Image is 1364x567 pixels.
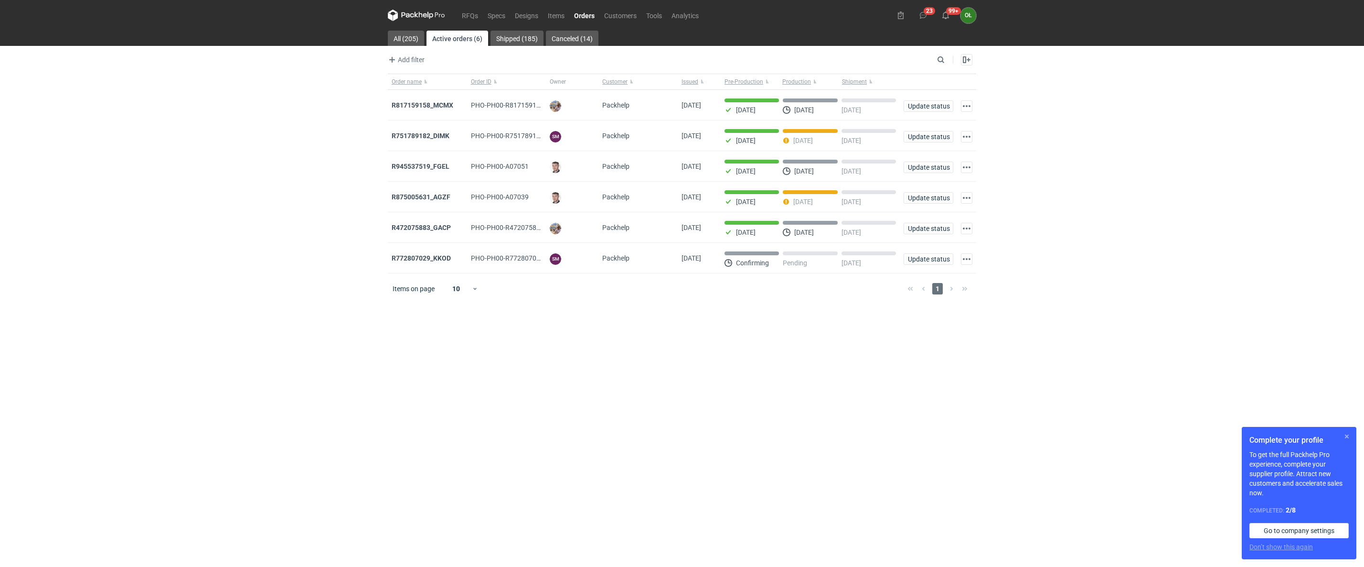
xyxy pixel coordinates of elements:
[510,10,543,21] a: Designs
[904,131,953,142] button: Update status
[736,229,756,236] p: [DATE]
[392,224,451,231] a: R472075883_GACP
[842,167,861,175] p: [DATE]
[908,133,949,140] span: Update status
[908,103,949,109] span: Update status
[794,229,814,236] p: [DATE]
[483,10,510,21] a: Specs
[960,8,976,23] button: OŁ
[960,8,976,23] div: Olga Łopatowicz
[386,54,425,65] button: Add filter
[550,78,566,86] span: Owner
[932,283,943,294] span: 1
[736,198,756,206] p: [DATE]
[1341,431,1353,442] button: Skip for now
[904,223,953,234] button: Update status
[725,78,763,86] span: Pre-Production
[550,253,561,265] figcaption: SM
[602,193,629,201] span: Packhelp
[794,167,814,175] p: [DATE]
[392,132,449,140] a: R751789182_DIMK
[961,100,972,112] button: Actions
[467,74,546,89] button: Order ID
[842,259,861,267] p: [DATE]
[392,101,453,109] a: R817159158_MCMX
[550,162,561,173] img: Maciej Sikora
[1249,450,1349,498] p: To get the full Packhelp Pro experience, complete your supplier profile. Attract new customers an...
[602,224,629,231] span: Packhelp
[904,253,953,265] button: Update status
[602,78,628,86] span: Customer
[736,167,756,175] p: [DATE]
[392,254,451,262] a: R772807029_KKOD
[426,31,488,46] a: Active orders (6)
[471,101,567,109] span: PHO-PH00-R817159158_MCMX
[550,131,561,142] figcaption: SM
[471,254,565,262] span: PHO-PH00-R772807029_KKOD
[783,259,807,267] p: Pending
[393,284,435,294] span: Items on page
[842,198,861,206] p: [DATE]
[678,74,721,89] button: Issued
[543,10,569,21] a: Items
[388,31,424,46] a: All (205)
[736,106,756,114] p: [DATE]
[961,192,972,204] button: Actions
[961,253,972,265] button: Actions
[935,54,966,65] input: Search
[550,223,561,234] img: Michał Palasek
[682,193,701,201] span: 28/07/2025
[908,195,949,201] span: Update status
[602,163,629,170] span: Packhelp
[490,31,543,46] a: Shipped (185)
[908,164,949,171] span: Update status
[842,78,867,86] span: Shipment
[916,8,931,23] button: 23
[392,193,450,201] a: R875005631_AGZF
[602,101,629,109] span: Packhelp
[842,137,861,144] p: [DATE]
[682,132,701,140] span: 06/08/2025
[842,229,861,236] p: [DATE]
[602,132,629,140] span: Packhelp
[793,137,813,144] p: [DATE]
[682,163,701,170] span: 31/07/2025
[471,78,491,86] span: Order ID
[780,74,840,89] button: Production
[388,74,467,89] button: Order name
[682,101,701,109] span: 11/08/2025
[392,163,449,170] a: R945537519_FGEL
[682,224,701,231] span: 21/07/2025
[599,10,641,21] a: Customers
[1249,542,1313,552] button: Don’t show this again
[1286,506,1296,514] strong: 2 / 8
[471,224,565,231] span: PHO-PH00-R472075883_GACP
[569,10,599,21] a: Orders
[842,106,861,114] p: [DATE]
[908,256,949,262] span: Update status
[961,162,972,173] button: Actions
[736,137,756,144] p: [DATE]
[471,132,563,140] span: PHO-PH00-R751789182_DIMK
[641,10,667,21] a: Tools
[602,254,629,262] span: Packhelp
[782,78,811,86] span: Production
[904,192,953,204] button: Update status
[904,100,953,112] button: Update status
[961,223,972,234] button: Actions
[667,10,703,21] a: Analytics
[721,74,780,89] button: Pre-Production
[682,254,701,262] span: 27/05/2024
[550,192,561,204] img: Maciej Sikora
[598,74,678,89] button: Customer
[1249,523,1349,538] a: Go to company settings
[1249,435,1349,446] h1: Complete your profile
[471,163,529,170] span: PHO-PH00-A07051
[840,74,900,89] button: Shipment
[682,78,698,86] span: Issued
